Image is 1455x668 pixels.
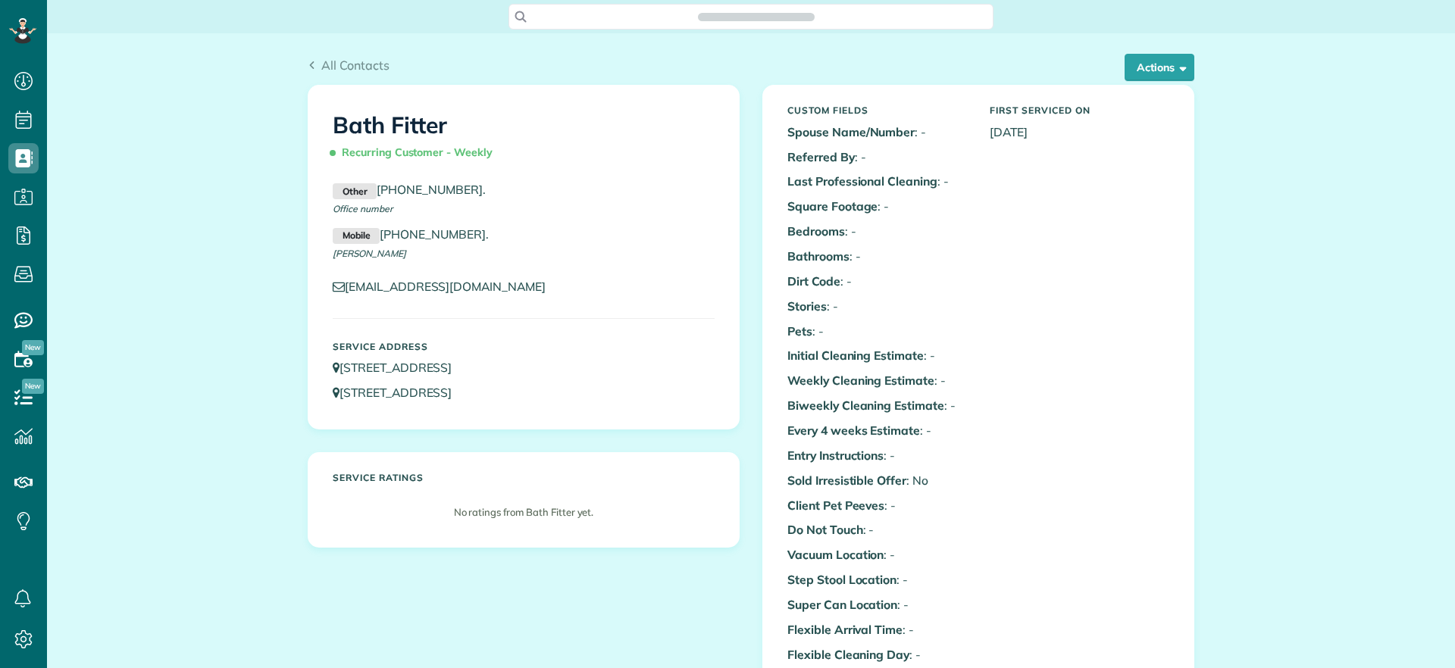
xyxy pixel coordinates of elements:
p: : - [787,397,967,414]
p: : - [787,621,967,638]
a: [STREET_ADDRESS] [333,385,466,400]
h1: Bath Fitter [333,113,715,166]
p: : - [787,273,967,290]
p: : - [787,596,967,613]
p: : - [787,298,967,315]
small: Mobile [333,228,380,245]
span: Office number [333,203,393,214]
p: No ratings from Bath Fitter yet. [340,505,707,520]
p: : - [787,173,967,190]
p: : - [787,123,967,141]
p: : - [787,571,967,588]
b: Square Footage [787,198,878,214]
b: Weekly Cleaning Estimate [787,373,934,388]
b: Spouse Name/Number [787,124,915,139]
h5: Service Address [333,342,715,351]
p: : - [787,447,967,464]
b: Initial Cleaning Estimate [787,348,924,363]
p: : - [787,148,967,166]
a: [STREET_ADDRESS] [333,360,466,375]
b: Pets [787,323,812,339]
h5: Service ratings [333,473,715,482]
button: Actions [1125,54,1194,81]
b: Vacuum Location [787,547,884,562]
p: : - [787,422,967,439]
p: . [333,226,715,244]
span: New [22,379,44,394]
p: : - [787,372,967,389]
span: Recurring Customer - Weekly [333,139,499,166]
b: Step Stool Location [787,572,896,587]
b: Bedrooms [787,223,845,239]
a: Other[PHONE_NUMBER] [333,182,483,197]
b: Do Not Touch [787,522,863,537]
p: : - [787,347,967,364]
b: Stories [787,298,827,314]
span: All Contacts [321,58,390,73]
p: : - [787,223,967,240]
a: Mobile[PHONE_NUMBER] [333,226,486,242]
b: Dirt Code [787,273,840,289]
b: Bathrooms [787,248,850,264]
p: : - [787,646,967,663]
b: Entry Instructions [787,448,884,463]
p: [DATE] [990,123,1169,141]
b: Sold Irresistible Offer [787,473,906,488]
p: : - [787,323,967,340]
b: Biweekly Cleaning Estimate [787,398,944,413]
span: Search ZenMaid… [713,9,799,24]
b: Every 4 weeks Estimate [787,423,920,438]
small: Other [333,183,377,200]
h5: First Serviced On [990,105,1169,115]
p: : No [787,472,967,489]
span: [PERSON_NAME] [333,248,406,259]
b: Last Professional Cleaning [787,173,937,189]
span: New [22,340,44,355]
p: : - [787,248,967,265]
h5: Custom Fields [787,105,967,115]
b: Flexible Cleaning Day [787,647,909,662]
p: : - [787,198,967,215]
b: Referred By [787,149,855,164]
p: : - [787,521,967,538]
a: [EMAIL_ADDRESS][DOMAIN_NAME] [333,279,560,294]
p: : - [787,497,967,514]
p: : - [787,546,967,563]
a: All Contacts [308,56,390,74]
p: . [333,181,715,199]
b: Client Pet Peeves [787,498,884,513]
b: Super Can Location [787,597,897,612]
b: Flexible Arrival Time [787,622,903,637]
